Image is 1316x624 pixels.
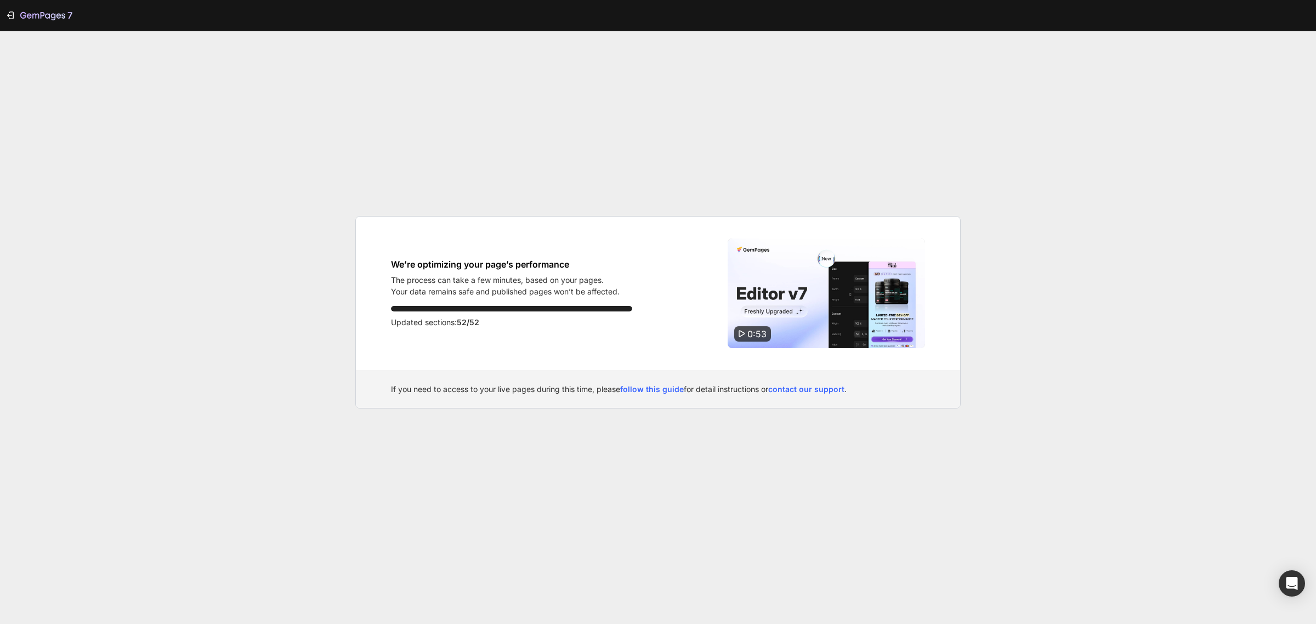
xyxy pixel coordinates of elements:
a: contact our support [768,384,844,394]
p: Your data remains safe and published pages won’t be affected. [391,286,620,297]
p: Updated sections: [391,316,632,329]
h1: We’re optimizing your page’s performance [391,258,620,271]
a: follow this guide [620,384,684,394]
span: 0:53 [747,328,767,339]
p: The process can take a few minutes, based on your pages. [391,274,620,286]
p: 7 [67,9,72,22]
div: If you need to access to your live pages during this time, please for detail instructions or . [391,383,925,395]
img: Video thumbnail [728,239,925,348]
div: Open Intercom Messenger [1279,570,1305,597]
span: 52/52 [457,317,479,327]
